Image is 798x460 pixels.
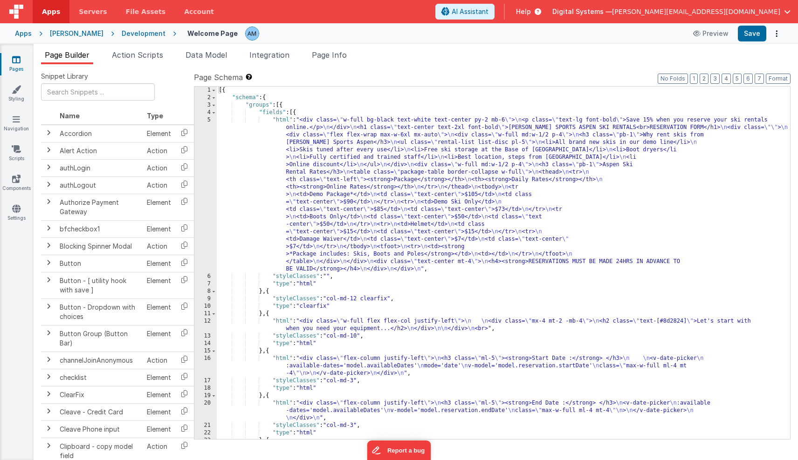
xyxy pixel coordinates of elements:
[143,159,175,176] td: Action
[143,237,175,255] td: Action
[194,288,217,295] div: 8
[42,7,60,16] span: Apps
[143,220,175,237] td: Element
[367,440,431,460] iframe: Marker.io feedback button
[194,295,217,303] div: 9
[143,325,175,352] td: Element
[516,7,531,16] span: Help
[194,429,217,437] div: 22
[710,74,720,84] button: 3
[194,340,217,347] div: 14
[435,4,495,20] button: AI Assistant
[312,50,347,60] span: Page Info
[56,420,143,438] td: Cleave Phone input
[194,303,217,310] div: 10
[56,220,143,237] td: bfcheckbox1
[56,369,143,386] td: checklist
[194,422,217,429] div: 21
[690,74,698,84] button: 1
[194,385,217,392] div: 18
[700,74,709,84] button: 2
[194,87,217,94] div: 1
[743,74,753,84] button: 6
[45,50,89,60] span: Page Builder
[112,50,163,60] span: Action Scripts
[41,83,155,101] input: Search Snippets ...
[766,74,791,84] button: Format
[194,377,217,385] div: 17
[56,142,143,159] td: Alert Action
[194,392,217,399] div: 19
[56,159,143,176] td: authLogin
[194,318,217,332] div: 12
[143,386,175,403] td: Element
[194,437,217,444] div: 23
[194,310,217,318] div: 11
[194,109,217,116] div: 4
[722,74,731,84] button: 4
[56,272,143,298] td: Button - [ utility hook with save ]
[612,7,780,16] span: [PERSON_NAME][EMAIL_ADDRESS][DOMAIN_NAME]
[143,255,175,272] td: Element
[50,29,103,38] div: [PERSON_NAME]
[15,29,32,38] div: Apps
[755,74,764,84] button: 7
[56,176,143,194] td: authLogout
[56,194,143,220] td: Authorize Payment Gateway
[143,352,175,369] td: Action
[56,125,143,142] td: Accordion
[122,29,165,38] div: Development
[56,352,143,369] td: channelJoinAnonymous
[194,355,217,377] div: 16
[143,403,175,420] td: Element
[194,72,243,83] span: Page Schema
[194,280,217,288] div: 7
[143,142,175,159] td: Action
[194,273,217,280] div: 6
[194,94,217,101] div: 2
[143,125,175,142] td: Element
[733,74,742,84] button: 5
[56,386,143,403] td: ClearFix
[738,26,766,41] button: Save
[143,272,175,298] td: Element
[79,7,107,16] span: Servers
[194,399,217,422] div: 20
[658,74,688,84] button: No Folds
[249,50,289,60] span: Integration
[56,298,143,325] td: Button - Dropdown with choices
[56,403,143,420] td: Cleave - Credit Card
[56,237,143,255] td: Blocking Spinner Modal
[60,112,80,120] span: Name
[552,7,612,16] span: Digital Systems —
[770,27,783,40] button: Options
[194,347,217,355] div: 15
[452,7,488,16] span: AI Assistant
[186,50,227,60] span: Data Model
[194,332,217,340] div: 13
[41,72,88,81] span: Snippet Library
[552,7,791,16] button: Digital Systems — [PERSON_NAME][EMAIL_ADDRESS][DOMAIN_NAME]
[56,325,143,352] td: Button Group (Button Bar)
[143,420,175,438] td: Element
[194,116,217,273] div: 5
[187,30,238,37] h4: Welcome Page
[143,194,175,220] td: Element
[194,101,217,109] div: 3
[56,255,143,272] td: Button
[688,26,734,41] button: Preview
[126,7,166,16] span: File Assets
[147,112,163,120] span: Type
[143,176,175,194] td: Action
[246,27,259,40] img: 82e8a68be27a4fca029c885efbeca2a8
[143,298,175,325] td: Element
[143,369,175,386] td: Element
